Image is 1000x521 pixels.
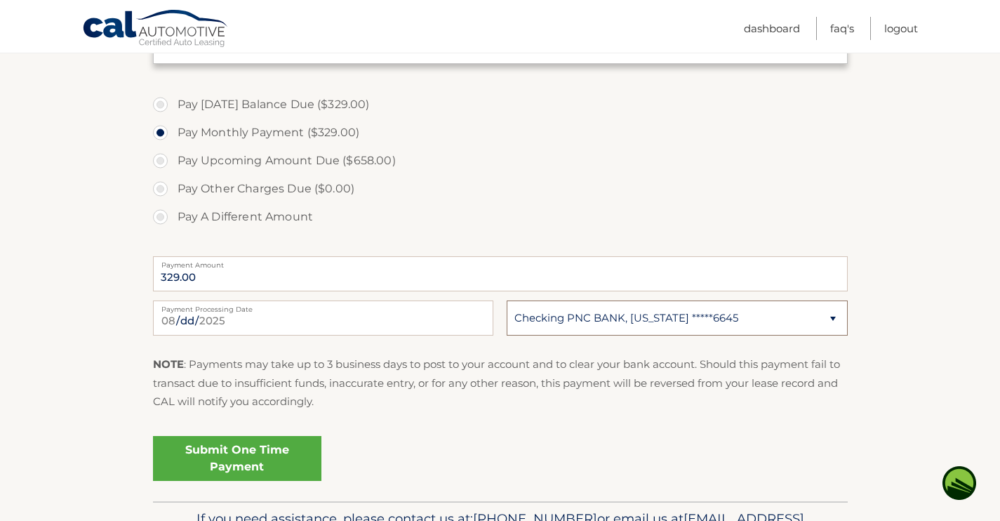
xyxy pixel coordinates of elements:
[153,256,848,291] input: Payment Amount
[82,9,229,50] a: Cal Automotive
[153,203,848,231] label: Pay A Different Amount
[884,17,918,40] a: Logout
[153,147,848,175] label: Pay Upcoming Amount Due ($658.00)
[153,436,321,481] a: Submit One Time Payment
[830,17,854,40] a: FAQ's
[153,91,848,119] label: Pay [DATE] Balance Due ($329.00)
[153,175,848,203] label: Pay Other Charges Due ($0.00)
[153,119,848,147] label: Pay Monthly Payment ($329.00)
[153,355,848,411] p: : Payments may take up to 3 business days to post to your account and to clear your bank account....
[744,17,800,40] a: Dashboard
[153,357,184,371] strong: NOTE
[153,301,493,312] label: Payment Processing Date
[153,301,493,336] input: Payment Date
[153,256,848,268] label: Payment Amount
